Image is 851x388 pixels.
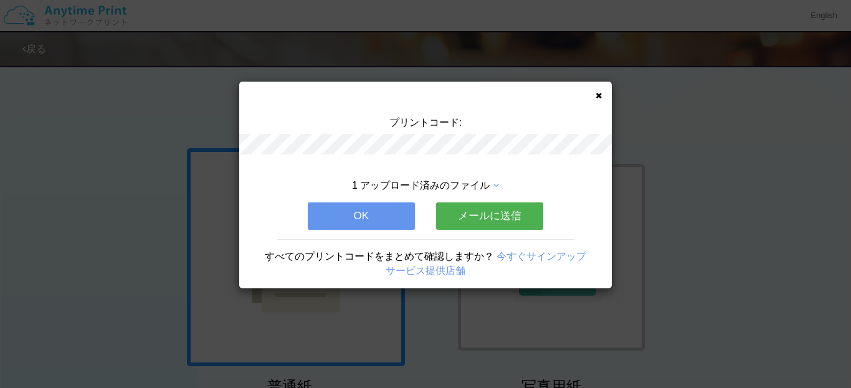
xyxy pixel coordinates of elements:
button: メールに送信 [436,202,543,230]
span: プリントコード: [389,117,462,128]
a: サービス提供店舗 [386,265,465,276]
span: 1 アップロード済みのファイル [352,180,490,191]
span: すべてのプリントコードをまとめて確認しますか？ [265,251,494,262]
a: 今すぐサインアップ [497,251,586,262]
button: OK [308,202,415,230]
